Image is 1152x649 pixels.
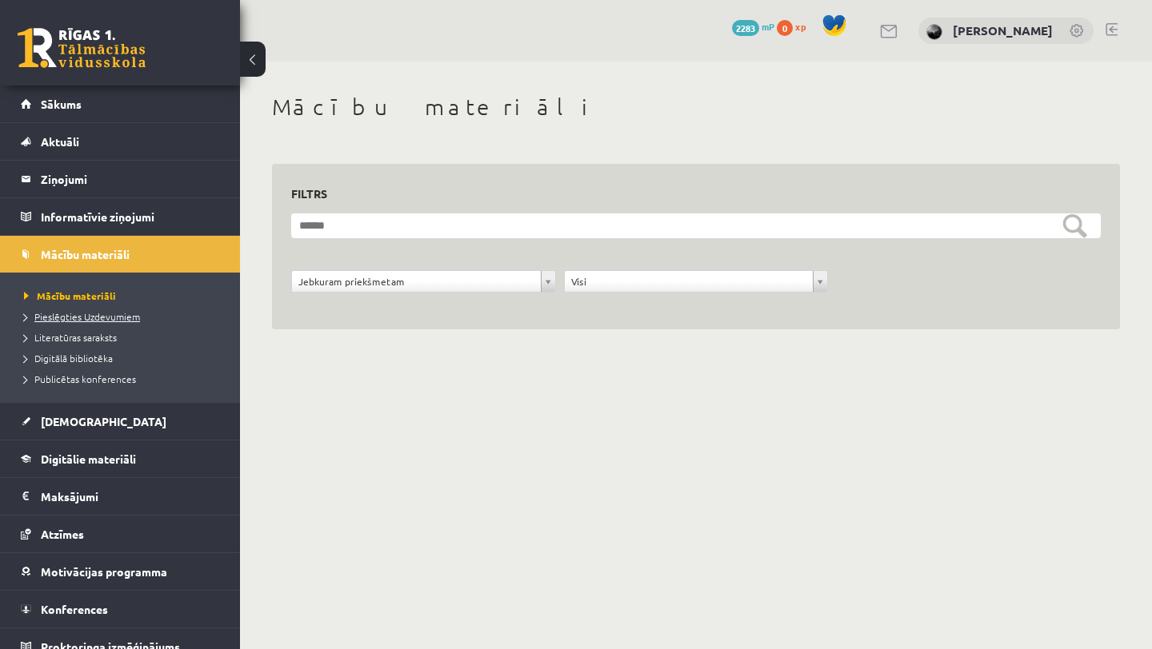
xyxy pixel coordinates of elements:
span: 0 [777,20,793,36]
a: 2283 mP [732,20,774,33]
span: Mācību materiāli [24,289,116,302]
a: Digitālie materiāli [21,440,220,477]
span: Sākums [41,97,82,111]
span: Pieslēgties Uzdevumiem [24,310,140,323]
span: Visi [571,271,807,292]
a: Digitālā bibliotēka [24,351,224,365]
span: Mācību materiāli [41,247,130,261]
span: Literatūras saraksts [24,331,117,344]
span: Aktuāli [41,134,79,149]
a: Mācību materiāli [24,289,224,303]
legend: Maksājumi [41,478,220,515]
a: Maksājumi [21,478,220,515]
a: Literatūras saraksts [24,330,224,344]
a: Aktuāli [21,123,220,160]
span: [DEMOGRAPHIC_DATA] [41,414,166,428]
span: Digitālā bibliotēka [24,352,113,364]
span: Publicētas konferences [24,372,136,385]
span: 2283 [732,20,759,36]
h3: Filtrs [291,183,1082,205]
a: [DEMOGRAPHIC_DATA] [21,403,220,440]
a: Sākums [21,86,220,122]
span: Konferences [41,602,108,616]
span: xp [795,20,806,33]
a: Atzīmes [21,516,220,552]
a: Mācību materiāli [21,236,220,273]
a: 0 xp [777,20,814,33]
h1: Mācību materiāli [272,94,1120,121]
a: [PERSON_NAME] [953,22,1053,38]
legend: Informatīvie ziņojumi [41,198,220,235]
legend: Ziņojumi [41,161,220,197]
span: Motivācijas programma [41,564,167,579]
a: Pieslēgties Uzdevumiem [24,309,224,324]
span: Digitālie materiāli [41,452,136,466]
a: Jebkuram priekšmetam [292,271,555,292]
a: Publicētas konferences [24,372,224,386]
span: Jebkuram priekšmetam [298,271,534,292]
span: mP [762,20,774,33]
img: Daniela Ņeupokojeva [926,24,942,40]
a: Informatīvie ziņojumi [21,198,220,235]
span: Atzīmes [41,527,84,541]
a: Visi [565,271,828,292]
a: Konferences [21,591,220,627]
a: Ziņojumi [21,161,220,197]
a: Motivācijas programma [21,553,220,590]
a: Rīgas 1. Tālmācības vidusskola [18,28,146,68]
